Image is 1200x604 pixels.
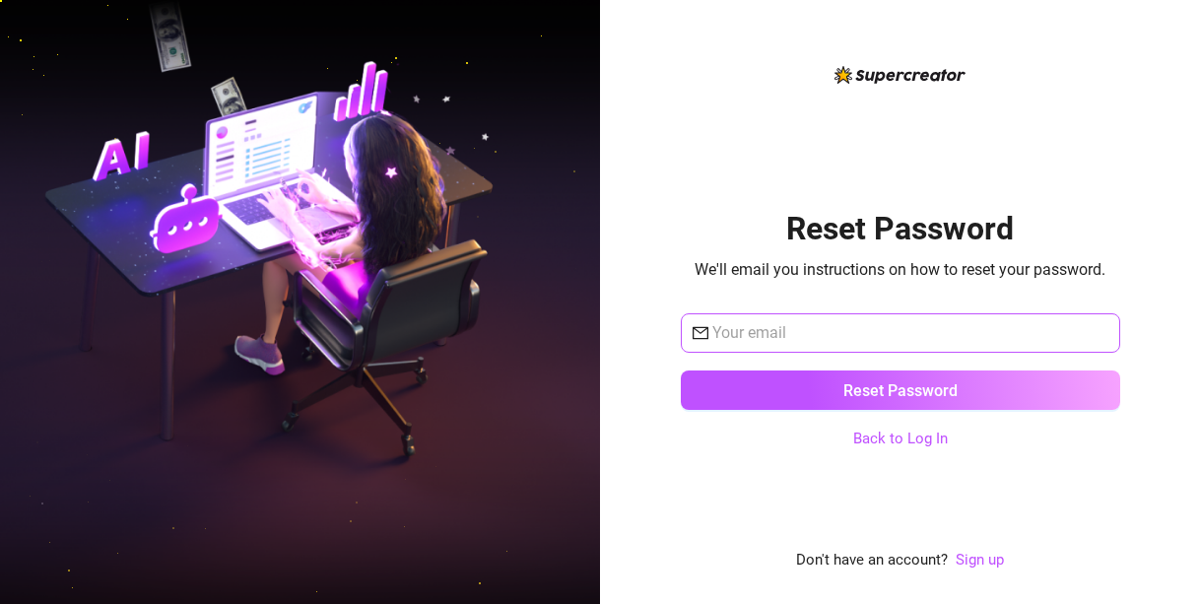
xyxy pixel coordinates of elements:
img: logo-BBDzfeDw.svg [834,66,966,84]
span: mail [693,325,708,341]
h2: Reset Password [786,209,1014,249]
a: Back to Log In [853,428,948,451]
a: Back to Log In [853,430,948,447]
button: Reset Password [681,370,1120,410]
a: Sign up [956,551,1004,569]
input: Your email [712,321,1108,345]
a: Sign up [956,549,1004,572]
span: We'll email you instructions on how to reset your password. [695,257,1105,282]
span: Reset Password [843,381,958,400]
span: Don't have an account? [796,549,948,572]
